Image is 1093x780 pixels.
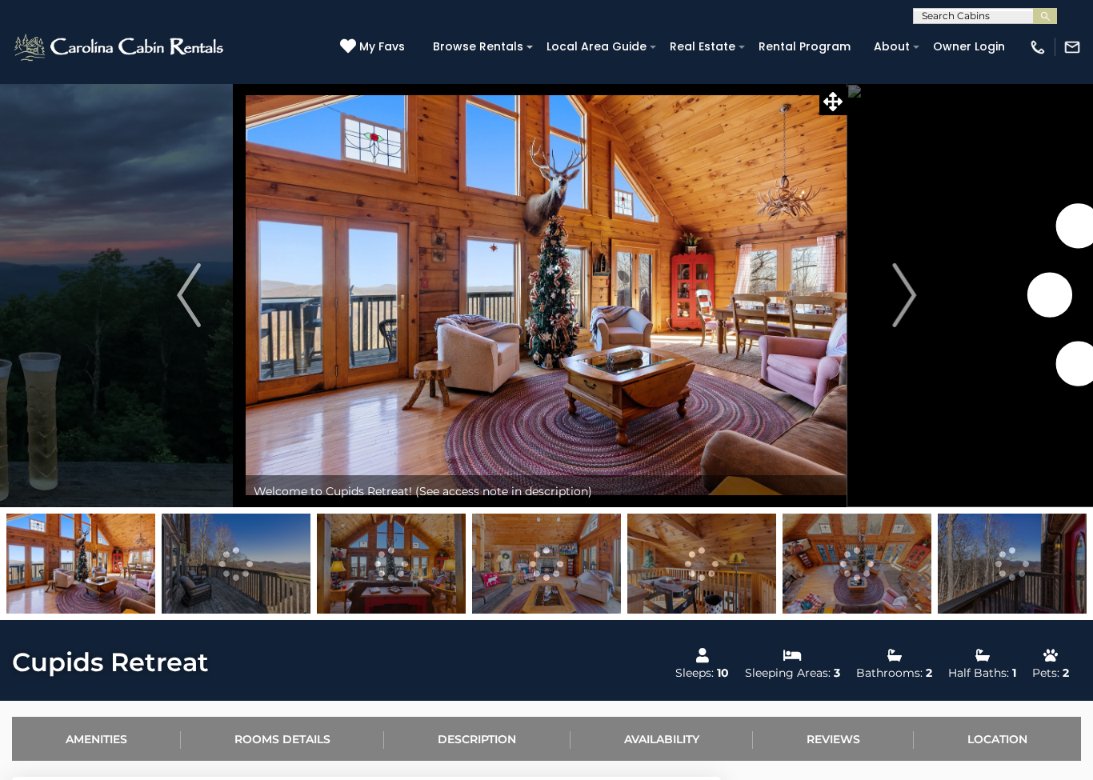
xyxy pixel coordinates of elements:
[12,31,228,63] img: White-1-2.png
[6,514,155,614] img: 163281209
[847,83,961,507] button: Next
[162,514,310,614] img: 163281208
[783,514,931,614] img: 163281214
[12,717,181,761] a: Amenities
[925,34,1013,59] a: Owner Login
[571,717,753,761] a: Availability
[753,717,914,761] a: Reviews
[359,38,405,55] span: My Favs
[132,83,246,507] button: Previous
[627,514,776,614] img: 163281213
[246,475,847,507] div: Welcome to Cupids Retreat! (See access note in description)
[751,34,859,59] a: Rental Program
[317,514,466,614] img: 163281211
[538,34,655,59] a: Local Area Guide
[384,717,570,761] a: Description
[938,514,1087,614] img: 163281215
[181,717,384,761] a: Rooms Details
[340,38,409,56] a: My Favs
[1029,38,1047,56] img: phone-regular-white.png
[472,514,621,614] img: 163281212
[866,34,918,59] a: About
[914,717,1081,761] a: Location
[662,34,743,59] a: Real Estate
[1063,38,1081,56] img: mail-regular-white.png
[177,263,201,327] img: arrow
[425,34,531,59] a: Browse Rentals
[892,263,916,327] img: arrow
